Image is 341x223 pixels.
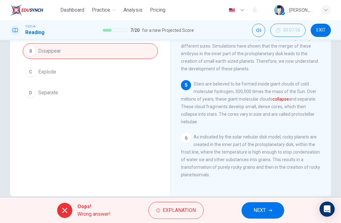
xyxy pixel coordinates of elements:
div: Open Intercom Messenger [320,202,335,217]
button: EXIT [311,24,331,37]
span: for a new Projected Score [142,26,194,34]
button: 00:07:58 [270,24,306,37]
a: EduSynch logo [10,4,58,16]
span: TOEFL® [25,24,35,29]
font: collapse [272,97,289,102]
img: EduSynch logo [10,4,43,16]
span: Stars are believed to be formed inside giant clouds of cold molecular hydrogen, 300,000 times the... [181,81,316,124]
div: [PERSON_NAME] [289,6,313,14]
span: Practice [92,6,110,14]
span: Pricing [150,6,165,14]
span: 7 / 20 [130,26,140,34]
div: Mute [252,24,265,37]
span: Dashboard [60,6,84,14]
span: Oops! [77,203,111,210]
div: Hide [270,24,306,37]
button: Practice [89,4,118,16]
span: As indicated by the solar nebular disk model, rocky planets are created in the inner part of the ... [181,134,320,177]
span: EXIT [316,28,326,33]
span: Analysis [123,6,142,14]
img: en [228,8,236,13]
button: Dashboard [58,4,87,16]
div: 6 [181,133,191,143]
button: NEXT [242,202,284,219]
button: Analysis [121,4,145,16]
h1: Reading [25,29,45,36]
span: Wrong answer! [77,210,111,218]
img: Profile picture [274,5,284,15]
button: Explanation [148,202,204,219]
span: Explanation [163,206,196,215]
span: NEXT [254,206,266,215]
span: 00:07:58 [283,28,300,33]
button: Pricing [147,4,168,16]
div: 5 [181,80,191,90]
